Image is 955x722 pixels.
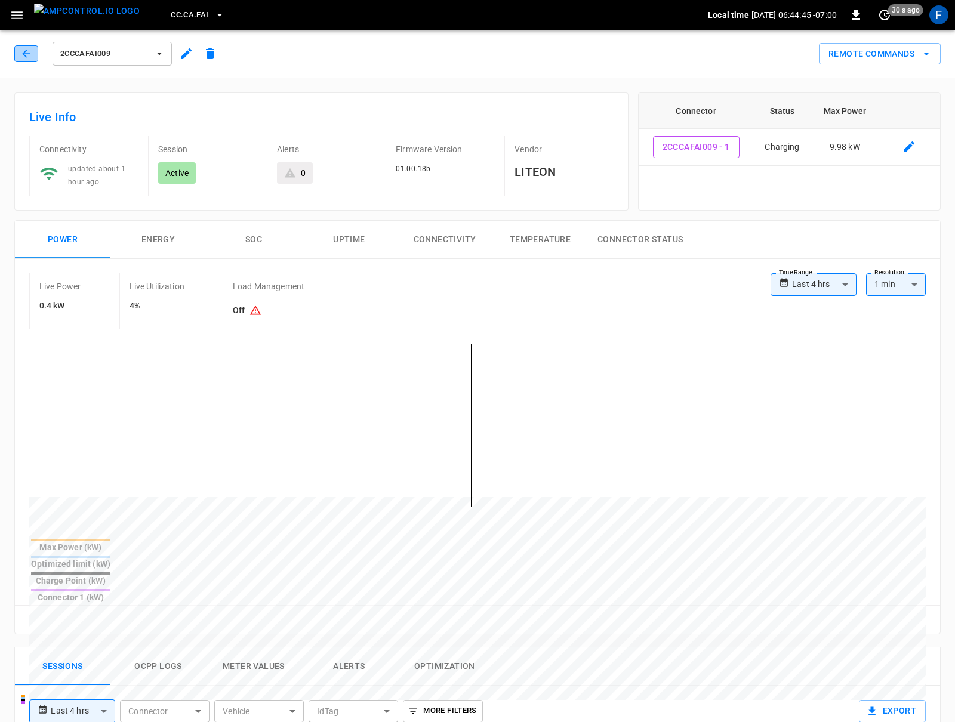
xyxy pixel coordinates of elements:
p: Alerts [277,143,376,155]
p: Active [165,167,189,179]
th: Max Power [811,93,878,129]
p: Load Management [233,280,304,292]
h6: Off [233,300,304,322]
td: Charging [753,129,812,166]
button: SOC [206,221,301,259]
button: Temperature [492,221,588,259]
p: Session [158,143,257,155]
button: CC.CA.FAI [166,4,229,27]
div: Last 4 hrs [792,273,857,296]
p: Live Utilization [130,280,184,292]
span: 2CCCAFAI009 [60,47,149,61]
button: Existing capacity schedules won’t take effect because Load Management is turned off. To activate ... [245,300,266,322]
button: Connector Status [588,221,692,259]
p: Live Power [39,280,81,292]
button: Power [15,221,110,259]
button: Energy [110,221,206,259]
label: Time Range [779,268,812,277]
button: Sessions [15,647,110,686]
span: 30 s ago [888,4,923,16]
button: Uptime [301,221,397,259]
div: profile-icon [929,5,948,24]
p: Firmware Version [396,143,495,155]
button: Remote Commands [819,43,941,65]
div: 0 [301,167,306,179]
td: 9.98 kW [811,129,878,166]
h6: 0.4 kW [39,300,81,313]
span: 01.00.18b [396,165,431,173]
span: CC.CA.FAI [171,8,208,22]
p: Local time [708,9,749,21]
h6: LITEON [515,162,614,181]
table: connector table [639,93,940,166]
button: 2CCCAFAI009 [53,42,172,66]
button: 2CCCAFAI009 - 1 [653,136,740,158]
span: updated about 1 hour ago [68,165,125,186]
button: Connectivity [397,221,492,259]
button: Optimization [397,647,492,686]
h6: Live Info [29,107,614,126]
button: set refresh interval [875,5,894,24]
button: Alerts [301,647,397,686]
th: Connector [639,93,753,129]
button: Meter Values [206,647,301,686]
p: [DATE] 06:44:45 -07:00 [751,9,837,21]
p: Connectivity [39,143,138,155]
p: Vendor [515,143,614,155]
div: remote commands options [819,43,941,65]
label: Resolution [874,268,904,277]
div: 1 min [866,273,926,296]
th: Status [753,93,812,129]
button: Ocpp logs [110,647,206,686]
img: ampcontrol.io logo [34,4,140,18]
h6: 4% [130,300,184,313]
